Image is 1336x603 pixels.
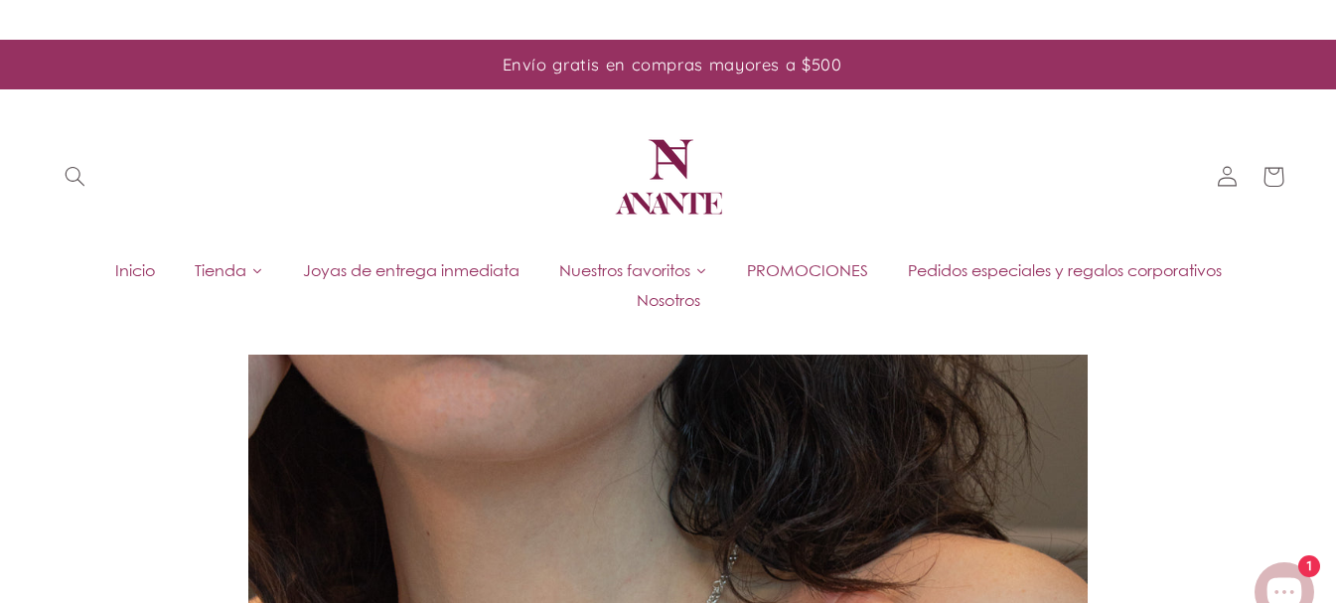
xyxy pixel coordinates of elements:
a: Pedidos especiales y regalos corporativos [888,255,1242,285]
a: PROMOCIONES [727,255,888,285]
span: Nuestros favoritos [559,259,690,281]
span: Nosotros [637,289,700,311]
summary: Búsqueda [53,154,98,200]
a: Nuestros favoritos [539,255,727,285]
span: Tienda [195,259,246,281]
a: Anante Joyería | Diseño mexicano [601,109,736,244]
a: Nosotros [617,285,720,315]
a: Tienda [175,255,283,285]
span: Pedidos especiales y regalos corporativos [908,259,1222,281]
span: Envío gratis en compras mayores a $500 [503,54,842,75]
span: PROMOCIONES [747,259,868,281]
a: Inicio [95,255,175,285]
img: Anante Joyería | Diseño mexicano [609,117,728,236]
a: Joyas de entrega inmediata [283,255,539,285]
span: Joyas de entrega inmediata [303,259,520,281]
span: Inicio [115,259,155,281]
